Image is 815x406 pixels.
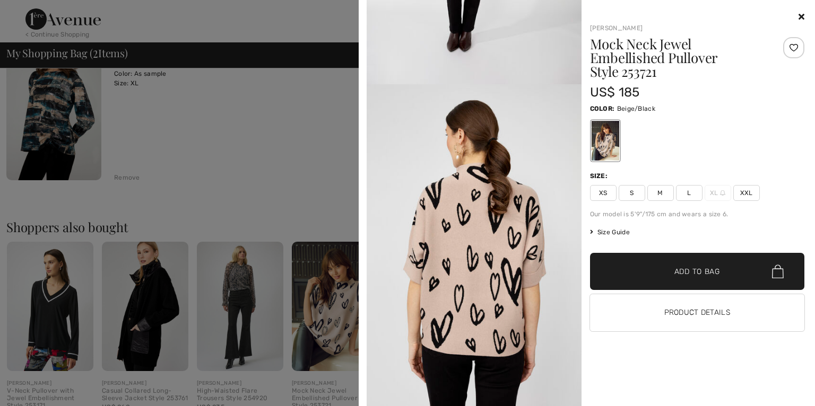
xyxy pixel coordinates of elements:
[590,85,640,100] span: US$ 185
[647,185,674,201] span: M
[590,171,610,181] div: Size:
[590,105,615,112] span: Color:
[590,37,769,78] h1: Mock Neck Jewel Embellished Pullover Style 253721
[590,294,805,331] button: Product Details
[590,209,805,219] div: Our model is 5'9"/175 cm and wears a size 6.
[24,7,46,17] span: Help
[591,121,619,161] div: Beige/Black
[733,185,760,201] span: XXL
[674,266,720,277] span: Add to Bag
[676,185,703,201] span: L
[590,253,805,290] button: Add to Bag
[619,185,645,201] span: S
[590,227,630,237] span: Size Guide
[367,84,582,406] img: frank-lyman-tops-beige-black_253721_4_0ce6_search.jpg
[705,185,731,201] span: XL
[720,190,725,196] img: ring-m.svg
[590,24,643,32] a: [PERSON_NAME]
[590,185,617,201] span: XS
[772,264,784,278] img: Bag.svg
[617,105,655,112] span: Beige/Black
